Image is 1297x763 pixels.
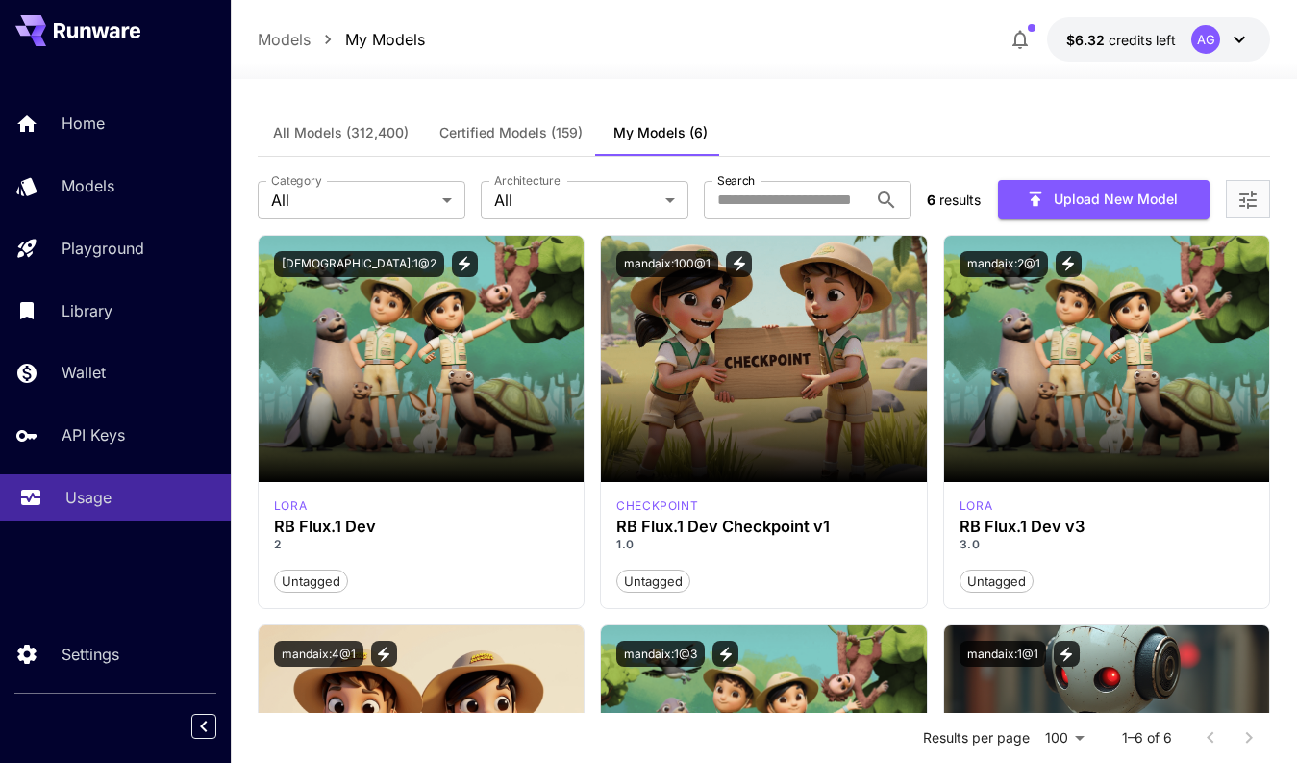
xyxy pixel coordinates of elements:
span: Untagged [275,572,347,592]
span: Untagged [617,572,689,592]
button: mandaix:4@1 [274,641,363,667]
button: mandaix:1@1 [960,641,1046,667]
p: Settings [62,643,119,666]
span: My Models (6) [613,124,708,141]
p: lora [960,497,992,515]
span: credits left [1109,32,1176,48]
button: Untagged [274,569,348,594]
button: Open more filters [1236,188,1260,212]
span: All [271,189,435,212]
p: API Keys [62,423,125,446]
button: View trigger words [452,251,478,277]
span: Untagged [960,572,1033,592]
button: [DEMOGRAPHIC_DATA]:1@2 [274,251,444,277]
span: results [939,191,981,208]
button: Untagged [616,569,690,594]
button: Untagged [960,569,1034,594]
div: AG [1191,25,1220,54]
h3: RB Flux.1 Dev [274,518,569,536]
div: FLUX.1 D [960,497,992,515]
label: Category [271,172,322,189]
div: 100 [1037,724,1091,751]
p: Home [62,112,105,135]
p: 1.0 [616,536,911,553]
span: Certified Models (159) [439,124,583,141]
p: Wallet [62,361,106,384]
h3: RB Flux.1 Dev Checkpoint v1 [616,518,911,536]
button: Upload New Model [998,180,1210,219]
button: View trigger words [1056,251,1082,277]
button: mandaix:2@1 [960,251,1048,277]
p: 1–6 of 6 [1122,728,1172,748]
p: Library [62,299,112,322]
div: $6.31559 [1066,30,1176,50]
button: $6.31559AG [1047,17,1270,62]
button: View trigger words [1054,641,1080,667]
p: Models [62,174,114,197]
span: $6.32 [1066,32,1109,48]
p: 2 [274,536,569,553]
p: 3.0 [960,536,1255,553]
label: Architecture [494,172,560,189]
nav: breadcrumb [258,28,425,51]
button: View trigger words [726,251,752,277]
button: View trigger words [371,641,397,667]
p: Results per page [923,728,1030,748]
button: mandaix:1@3 [616,641,705,667]
a: My Models [345,28,425,51]
p: Playground [62,237,144,260]
div: FLUX.1 D [616,497,698,515]
p: checkpoint [616,497,698,515]
label: Search [717,172,755,189]
button: mandaix:100@1 [616,251,718,277]
h3: RB Flux.1 Dev v3 [960,518,1255,536]
button: View trigger words [712,641,738,667]
span: All [494,189,658,212]
p: Usage [65,486,112,509]
span: 6 [927,191,935,208]
button: Collapse sidebar [191,714,216,739]
div: FLUX.1 D [274,497,307,515]
div: Collapse sidebar [206,709,231,744]
a: Models [258,28,311,51]
span: All Models (312,400) [273,124,409,141]
p: lora [274,497,307,515]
